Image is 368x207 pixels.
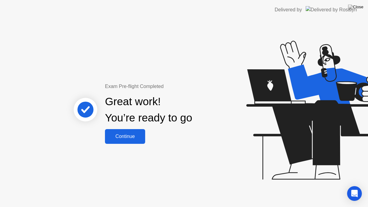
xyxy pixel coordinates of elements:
div: Open Intercom Messenger [347,186,362,201]
button: Continue [105,129,145,144]
div: Delivered by [275,6,302,13]
img: Delivered by Rosalyn [306,6,357,13]
img: Close [348,5,363,10]
div: Exam Pre-flight Completed [105,83,232,90]
div: Continue [107,134,143,139]
div: Great work! You’re ready to go [105,94,192,126]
